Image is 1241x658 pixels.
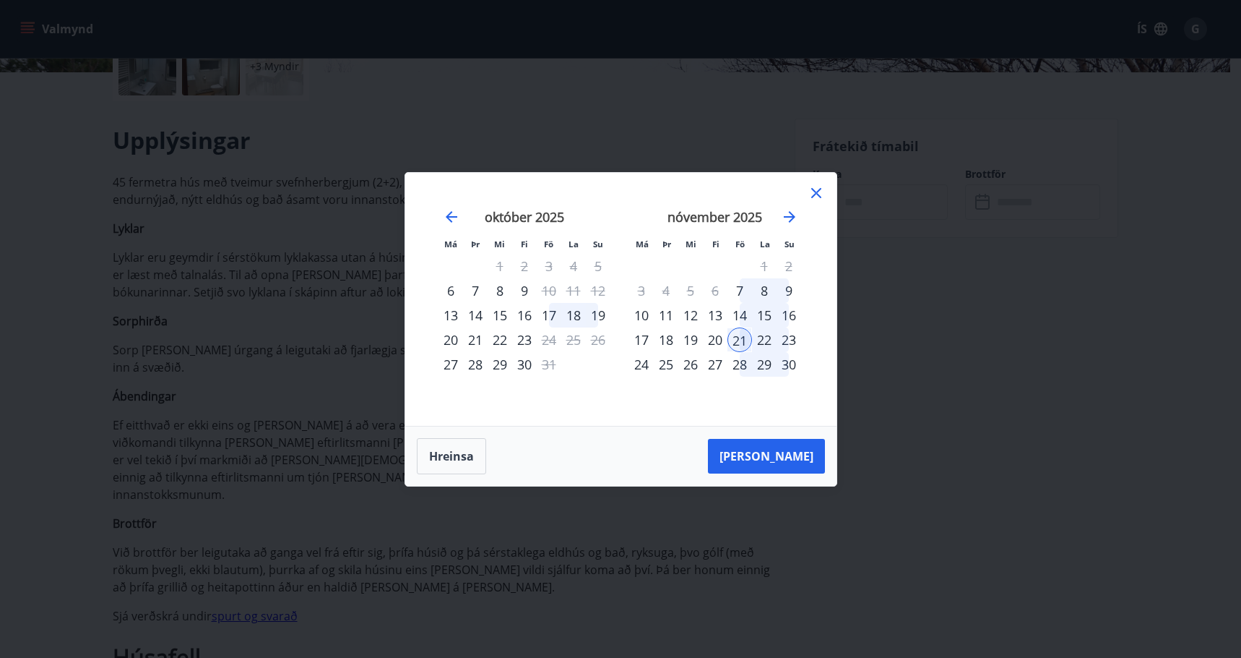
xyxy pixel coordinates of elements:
[654,303,678,328] div: 11
[752,303,777,328] div: 15
[678,278,703,303] td: Not available. miðvikudagur, 5. nóvember 2025
[561,278,586,303] td: Not available. laugardagur, 11. október 2025
[471,239,480,249] small: Þr
[735,239,745,249] small: Fö
[438,352,463,377] div: Aðeins innritun í boði
[488,254,512,278] td: Not available. miðvikudagur, 1. október 2025
[463,328,488,352] div: 21
[512,303,537,328] div: 16
[703,352,727,377] div: 27
[678,303,703,328] div: 12
[654,278,678,303] td: Not available. þriðjudagur, 4. nóvember 2025
[438,328,463,352] div: 20
[629,303,654,328] div: 10
[777,328,801,352] td: Choose sunnudagur, 23. nóvember 2025 as your check-in date. It’s available.
[678,303,703,328] td: Choose miðvikudagur, 12. nóvember 2025 as your check-in date. It’s available.
[561,328,586,352] td: Not available. laugardagur, 25. október 2025
[593,239,603,249] small: Su
[654,328,678,352] td: Choose þriðjudagur, 18. nóvember 2025 as your check-in date. It’s available.
[777,254,801,278] td: Not available. sunnudagur, 2. nóvember 2025
[537,328,561,352] td: Not available. föstudagur, 24. október 2025
[512,303,537,328] td: Choose fimmtudagur, 16. október 2025 as your check-in date. It’s available.
[463,303,488,328] td: Choose þriðjudagur, 14. október 2025 as your check-in date. It’s available.
[678,328,703,352] td: Choose miðvikudagur, 19. nóvember 2025 as your check-in date. It’s available.
[727,303,752,328] td: Choose föstudagur, 14. nóvember 2025 as your check-in date. It’s available.
[752,303,777,328] td: Choose laugardagur, 15. nóvember 2025 as your check-in date. It’s available.
[703,303,727,328] div: 13
[784,239,795,249] small: Su
[727,352,752,377] td: Choose föstudagur, 28. nóvember 2025 as your check-in date. It’s available.
[678,352,703,377] div: 26
[727,328,752,352] div: 21
[485,208,564,226] strong: október 2025
[752,328,777,352] div: 22
[512,278,537,303] td: Choose fimmtudagur, 9. október 2025 as your check-in date. It’s available.
[781,208,798,226] div: Move forward to switch to the next month.
[463,278,488,303] td: Choose þriðjudagur, 7. október 2025 as your check-in date. It’s available.
[586,303,610,328] td: Choose sunnudagur, 19. október 2025 as your check-in date. It’s available.
[512,254,537,278] td: Not available. fimmtudagur, 2. október 2025
[727,278,752,303] td: Choose föstudagur, 7. nóvember 2025 as your check-in date. It’s available.
[444,239,457,249] small: Má
[488,352,512,377] div: 29
[537,303,561,328] td: Choose föstudagur, 17. október 2025 as your check-in date. It’s available.
[561,254,586,278] td: Not available. laugardagur, 4. október 2025
[438,303,463,328] td: Choose mánudagur, 13. október 2025 as your check-in date. It’s available.
[537,352,561,377] td: Not available. föstudagur, 31. október 2025
[438,328,463,352] td: Choose mánudagur, 20. október 2025 as your check-in date. It’s available.
[629,303,654,328] td: Choose mánudagur, 10. nóvember 2025 as your check-in date. It’s available.
[777,278,801,303] div: 9
[438,278,463,303] div: Aðeins innritun í boði
[777,278,801,303] td: Choose sunnudagur, 9. nóvember 2025 as your check-in date. It’s available.
[654,303,678,328] td: Choose þriðjudagur, 11. nóvember 2025 as your check-in date. It’s available.
[629,328,654,352] div: 17
[544,239,553,249] small: Fö
[777,303,801,328] td: Choose sunnudagur, 16. nóvember 2025 as your check-in date. It’s available.
[463,352,488,377] td: Choose þriðjudagur, 28. október 2025 as your check-in date. It’s available.
[438,352,463,377] td: Choose mánudagur, 27. október 2025 as your check-in date. It’s available.
[488,328,512,352] div: 22
[636,239,649,249] small: Má
[654,352,678,377] div: 25
[752,278,777,303] td: Choose laugardagur, 8. nóvember 2025 as your check-in date. It’s available.
[752,352,777,377] div: 29
[777,352,801,377] div: 30
[586,303,610,328] div: 19
[488,303,512,328] div: 15
[423,190,819,409] div: Calendar
[667,208,762,226] strong: nóvember 2025
[463,303,488,328] div: 14
[586,328,610,352] td: Not available. sunnudagur, 26. október 2025
[537,278,561,303] td: Not available. föstudagur, 10. október 2025
[488,278,512,303] div: 8
[629,278,654,303] td: Not available. mánudagur, 3. nóvember 2025
[512,352,537,377] td: Choose fimmtudagur, 30. október 2025 as your check-in date. It’s available.
[537,254,561,278] td: Not available. föstudagur, 3. október 2025
[586,254,610,278] td: Not available. sunnudagur, 5. október 2025
[463,278,488,303] div: 7
[561,303,586,328] div: 18
[712,239,719,249] small: Fi
[727,328,752,352] td: Selected as end date. föstudagur, 21. nóvember 2025
[777,352,801,377] td: Choose sunnudagur, 30. nóvember 2025 as your check-in date. It’s available.
[703,328,727,352] td: Choose fimmtudagur, 20. nóvember 2025 as your check-in date. It’s available.
[752,278,777,303] div: 8
[586,278,610,303] td: Not available. sunnudagur, 12. október 2025
[678,352,703,377] td: Choose miðvikudagur, 26. nóvember 2025 as your check-in date. It’s available.
[654,328,678,352] div: 18
[488,328,512,352] td: Choose miðvikudagur, 22. október 2025 as your check-in date. It’s available.
[537,303,561,328] div: 17
[708,439,825,474] button: [PERSON_NAME]
[443,208,460,226] div: Move backward to switch to the previous month.
[752,328,777,352] td: Choose laugardagur, 22. nóvember 2025 as your check-in date. It’s available.
[686,239,696,249] small: Mi
[662,239,671,249] small: Þr
[629,352,654,377] td: Choose mánudagur, 24. nóvember 2025 as your check-in date. It’s available.
[512,352,537,377] div: 30
[438,278,463,303] td: Choose mánudagur, 6. október 2025 as your check-in date. It’s available.
[488,303,512,328] td: Choose miðvikudagur, 15. október 2025 as your check-in date. It’s available.
[512,328,537,352] td: Choose fimmtudagur, 23. október 2025 as your check-in date. It’s available.
[568,239,579,249] small: La
[463,328,488,352] td: Choose þriðjudagur, 21. október 2025 as your check-in date. It’s available.
[537,278,561,303] div: Aðeins útritun í boði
